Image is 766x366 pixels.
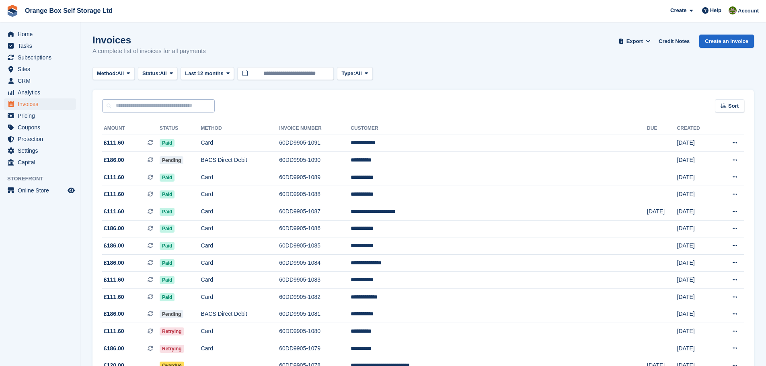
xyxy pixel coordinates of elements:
[117,70,124,78] span: All
[201,152,279,169] td: BACS Direct Debit
[4,40,76,51] a: menu
[160,225,175,233] span: Paid
[4,185,76,196] a: menu
[201,289,279,306] td: Card
[142,70,160,78] span: Status:
[337,67,372,80] button: Type: All
[160,139,175,147] span: Paid
[279,254,351,272] td: 60DD9905-1084
[97,70,117,78] span: Method:
[18,52,66,63] span: Subscriptions
[201,220,279,237] td: Card
[677,254,716,272] td: [DATE]
[138,67,177,80] button: Status: All
[729,6,737,14] img: Pippa White
[738,7,759,15] span: Account
[185,70,223,78] span: Last 12 months
[18,185,66,196] span: Online Store
[677,169,716,186] td: [DATE]
[160,70,167,78] span: All
[647,203,677,221] td: [DATE]
[201,169,279,186] td: Card
[710,6,721,14] span: Help
[160,276,175,284] span: Paid
[677,289,716,306] td: [DATE]
[279,203,351,221] td: 60DD9905-1087
[160,345,184,353] span: Retrying
[18,133,66,145] span: Protection
[4,98,76,110] a: menu
[279,220,351,237] td: 60DD9905-1086
[160,310,183,318] span: Pending
[677,340,716,357] td: [DATE]
[104,259,124,267] span: £186.00
[160,259,175,267] span: Paid
[677,186,716,203] td: [DATE]
[201,323,279,340] td: Card
[18,29,66,40] span: Home
[160,190,175,198] span: Paid
[104,327,124,335] span: £111.60
[4,75,76,86] a: menu
[104,207,124,216] span: £111.60
[18,145,66,156] span: Settings
[104,139,124,147] span: £111.60
[160,122,201,135] th: Status
[18,157,66,168] span: Capital
[677,135,716,152] td: [DATE]
[647,122,677,135] th: Due
[18,75,66,86] span: CRM
[677,237,716,255] td: [DATE]
[92,47,206,56] p: A complete list of invoices for all payments
[18,98,66,110] span: Invoices
[104,241,124,250] span: £186.00
[160,242,175,250] span: Paid
[18,40,66,51] span: Tasks
[279,169,351,186] td: 60DD9905-1089
[677,203,716,221] td: [DATE]
[201,340,279,357] td: Card
[104,293,124,301] span: £111.60
[104,190,124,198] span: £111.60
[4,145,76,156] a: menu
[279,340,351,357] td: 60DD9905-1079
[92,35,206,45] h1: Invoices
[677,122,716,135] th: Created
[104,173,124,182] span: £111.60
[279,186,351,203] td: 60DD9905-1088
[201,306,279,323] td: BACS Direct Debit
[4,87,76,98] a: menu
[341,70,355,78] span: Type:
[355,70,362,78] span: All
[104,276,124,284] span: £111.60
[160,293,175,301] span: Paid
[4,133,76,145] a: menu
[18,110,66,121] span: Pricing
[279,135,351,152] td: 60DD9905-1091
[655,35,693,48] a: Credit Notes
[279,122,351,135] th: Invoice Number
[160,327,184,335] span: Retrying
[4,29,76,40] a: menu
[18,87,66,98] span: Analytics
[160,156,183,164] span: Pending
[104,156,124,164] span: £186.00
[160,208,175,216] span: Paid
[677,220,716,237] td: [DATE]
[677,306,716,323] td: [DATE]
[201,203,279,221] td: Card
[104,310,124,318] span: £186.00
[279,306,351,323] td: 60DD9905-1081
[66,186,76,195] a: Preview store
[279,323,351,340] td: 60DD9905-1080
[626,37,643,45] span: Export
[92,67,135,80] button: Method: All
[279,152,351,169] td: 60DD9905-1090
[201,254,279,272] td: Card
[201,237,279,255] td: Card
[617,35,652,48] button: Export
[201,272,279,289] td: Card
[279,237,351,255] td: 60DD9905-1085
[104,224,124,233] span: £186.00
[4,63,76,75] a: menu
